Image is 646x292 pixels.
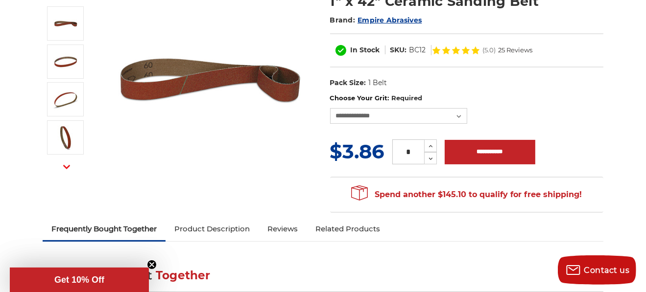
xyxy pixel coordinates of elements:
[10,268,149,292] div: Get 10% OffClose teaser
[558,255,636,285] button: Contact us
[351,190,582,199] span: Spend another $145.10 to qualify for free shipping!
[390,45,407,55] dt: SKU:
[584,266,630,275] span: Contact us
[409,45,426,55] dd: BC12
[330,78,366,88] dt: Pack Size:
[53,49,78,74] img: 1" x 42" Ceramic Sanding Belt
[368,78,387,88] dd: 1 Belt
[330,16,356,24] span: Brand:
[351,45,380,54] span: In Stock
[358,16,422,24] a: Empire Abrasives
[53,11,78,36] img: 1" x 42" Ceramic Belt
[307,218,389,240] a: Related Products
[483,47,496,53] span: (5.0)
[53,125,78,150] img: 1" x 42" - Ceramic Sanding Belt
[53,87,78,112] img: 1" x 42" Sanding Belt Cer
[156,269,211,282] span: Together
[43,218,166,240] a: Frequently Bought Together
[259,218,307,240] a: Reviews
[391,94,422,102] small: Required
[147,260,157,270] button: Close teaser
[330,139,384,163] span: $3.86
[55,156,78,177] button: Next
[499,47,533,53] span: 25 Reviews
[54,275,104,285] span: Get 10% Off
[166,218,259,240] a: Product Description
[330,93,603,103] label: Choose Your Grit:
